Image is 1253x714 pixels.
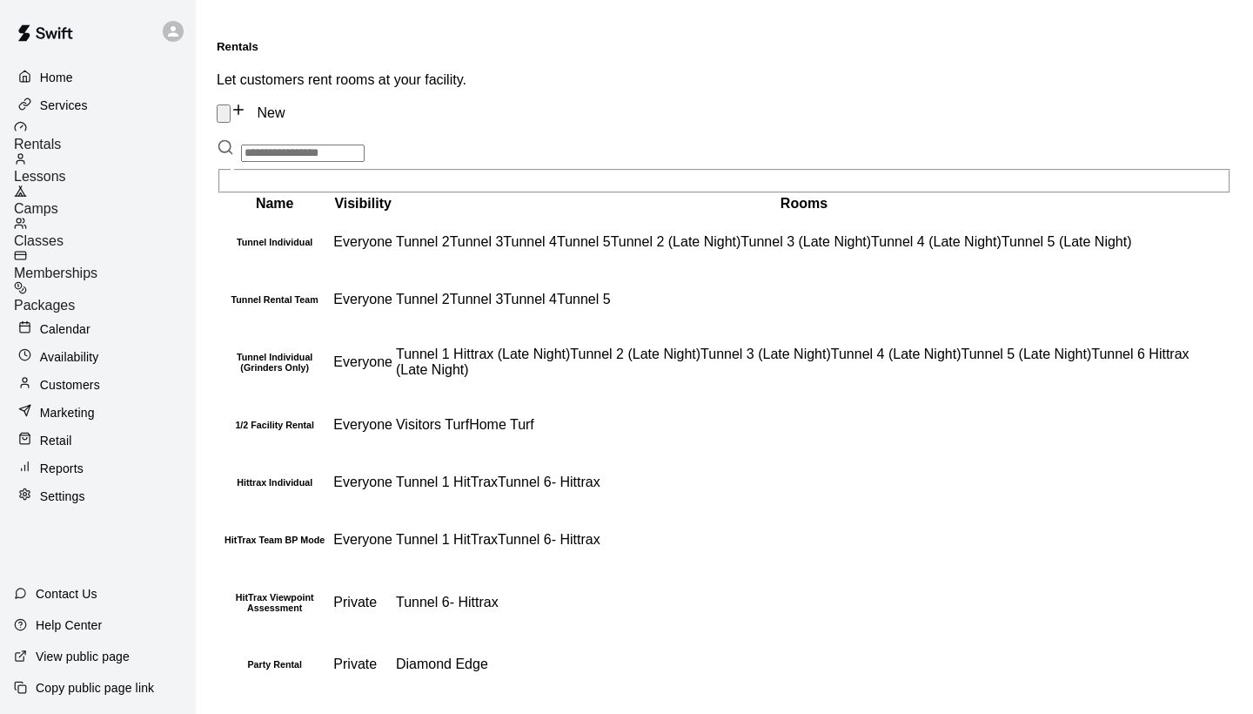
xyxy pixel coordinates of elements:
[14,400,182,426] a: Marketing
[219,237,330,247] h6: Tunnel Individual
[396,347,1189,377] span: Tunnel 6 Hittrax (Late Night)
[396,347,570,361] span: Tunnel 1 Hittrax (Late Night)
[14,266,97,280] span: Memberships
[396,595,499,610] span: Tunnel 6- Hittrax
[503,292,557,306] span: Tunnel 4
[396,234,450,249] span: Tunnel 2
[231,105,285,120] a: New
[333,475,392,490] div: This service is visible to all of your customers
[36,616,102,634] p: Help Center
[740,234,871,249] span: Tunnel 3 (Late Night)
[333,234,392,250] div: This service is visible to all of your customers
[217,40,1232,53] h5: Rentals
[962,347,1092,361] span: Tunnel 5 (Late Night)
[831,347,962,361] span: Tunnel 4 (Late Night)
[14,428,182,454] a: Retail
[333,532,392,548] div: This service is visible to all of your customers
[396,657,488,671] span: Diamond Edge
[217,72,1232,88] p: Let customers rent rooms at your facility.
[498,532,600,547] span: Tunnel 6- Hittrax
[14,152,196,185] a: Lessons
[40,432,72,449] p: Retail
[219,659,330,670] h6: Party Rental
[14,316,182,342] a: Calendar
[333,234,392,249] span: Everyone
[450,234,504,249] span: Tunnel 3
[14,137,61,152] span: Rentals
[14,249,196,281] a: Memberships
[781,196,828,211] b: Rooms
[40,97,88,114] p: Services
[14,201,58,216] span: Camps
[14,344,182,370] a: Availability
[700,347,831,361] span: Tunnel 3 (Late Night)
[219,477,330,488] h6: Hittrax Individual
[611,234,741,249] span: Tunnel 2 (Late Night)
[333,475,392,489] span: Everyone
[498,475,600,489] span: Tunnel 6- Hittrax
[333,595,392,610] div: This service is hidden, and can only be accessed via a direct link
[557,292,611,306] span: Tunnel 5
[570,347,700,361] span: Tunnel 2 (Late Night)
[396,475,498,489] span: Tunnel 1 HitTrax
[333,417,392,432] span: Everyone
[333,417,392,433] div: This service is visible to all of your customers
[333,292,392,307] div: This service is visible to all of your customers
[219,420,330,430] h6: 1/2 Facility Rental
[14,233,64,248] span: Classes
[217,104,231,123] button: Rental settings
[14,185,196,217] a: Camps
[333,532,392,547] span: Everyone
[871,234,1002,249] span: Tunnel 4 (Late Night)
[219,294,330,305] h6: Tunnel Rental Team
[14,92,182,118] a: Services
[469,417,534,432] span: Home Turf
[14,64,182,91] a: Home
[14,169,66,184] span: Lessons
[219,535,330,545] h6: HitTrax Team BP Mode
[333,354,392,369] span: Everyone
[36,648,130,665] p: View public page
[40,404,95,421] p: Marketing
[40,320,90,338] p: Calendar
[333,292,392,306] span: Everyone
[450,292,504,306] span: Tunnel 3
[14,483,182,509] a: Settings
[14,120,196,152] a: Rentals
[334,196,392,211] b: Visibility
[40,460,84,477] p: Reports
[40,348,99,366] p: Availability
[40,69,73,86] p: Home
[219,592,330,613] h6: HitTrax Viewpoint Assessment
[503,234,557,249] span: Tunnel 4
[256,196,294,211] b: Name
[40,488,85,505] p: Settings
[36,679,154,697] p: Copy public page link
[333,657,392,672] div: This service is hidden, and can only be accessed via a direct link
[396,292,450,306] span: Tunnel 2
[396,417,469,432] span: Visitors Turf
[557,234,611,249] span: Tunnel 5
[14,217,196,249] a: Classes
[14,372,182,398] a: Customers
[396,532,498,547] span: Tunnel 1 HitTrax
[14,298,75,313] span: Packages
[219,352,330,373] h6: Tunnel Individual (Grinders Only)
[1002,234,1132,249] span: Tunnel 5 (Late Night)
[14,455,182,482] a: Reports
[333,354,392,370] div: This service is visible to all of your customers
[14,281,196,313] a: Packages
